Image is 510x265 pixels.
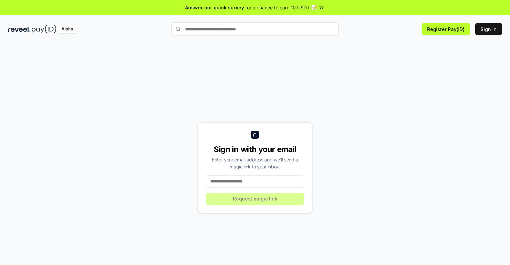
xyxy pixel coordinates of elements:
img: pay_id [32,25,56,33]
div: Enter your email address and we’ll send a magic link to your inbox. [206,156,304,170]
div: Alpha [58,25,77,33]
img: logo_small [251,131,259,139]
button: Sign In [475,23,502,35]
span: Answer our quick survey [185,4,244,11]
button: Register Pay(ID) [422,23,470,35]
div: Sign in with your email [206,144,304,155]
span: for a chance to earn 10 USDT 📝 [245,4,317,11]
img: reveel_dark [8,25,30,33]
